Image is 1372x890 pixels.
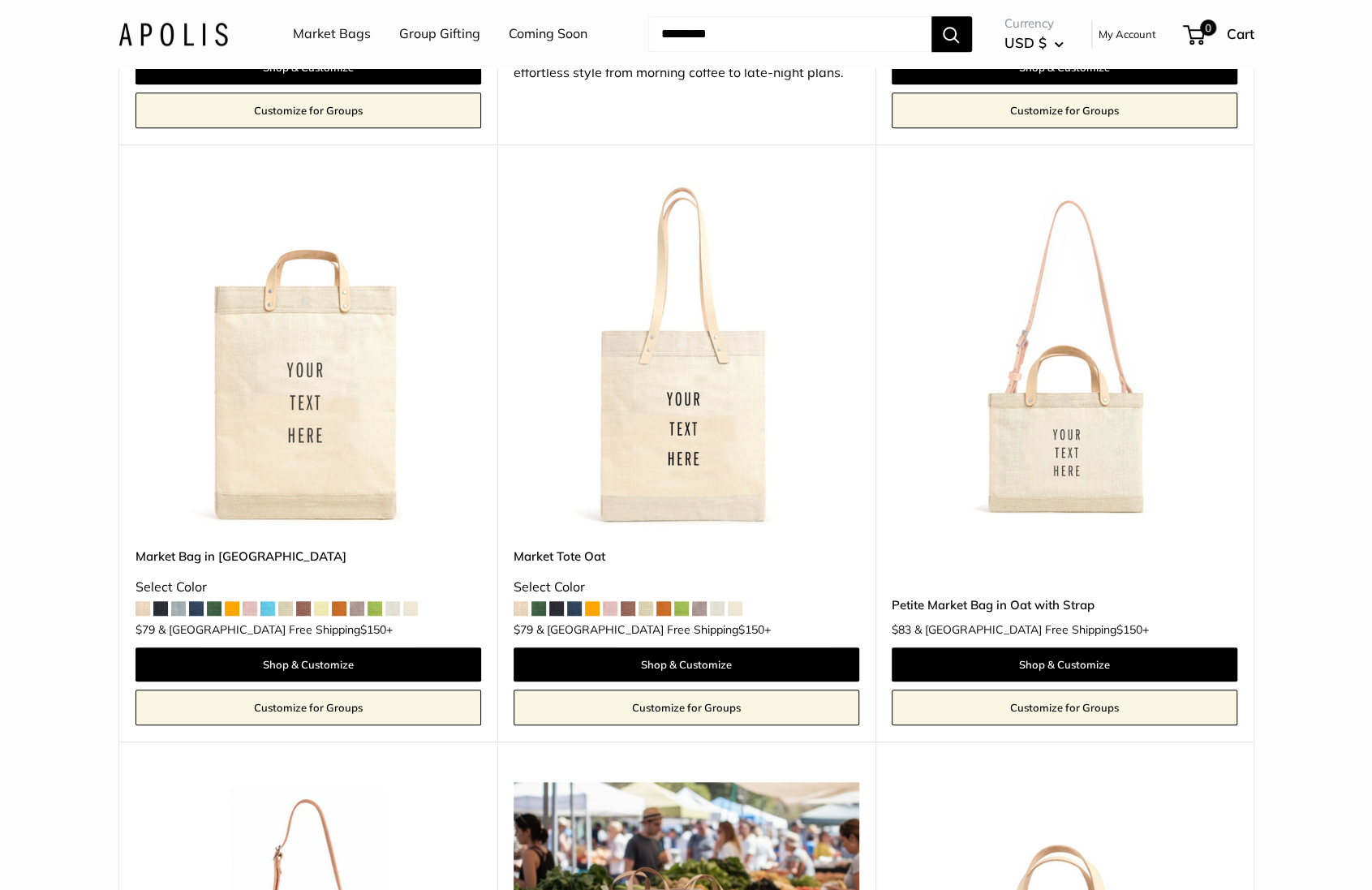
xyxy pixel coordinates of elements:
[648,16,931,52] input: Search...
[1227,25,1254,42] span: Cart
[931,16,972,52] button: Search
[892,690,1237,725] a: Customize for Groups
[892,622,911,637] span: $83
[1004,12,1064,35] span: Currency
[514,622,533,637] span: $79
[892,595,1237,614] a: Petite Market Bag in Oat with Strap
[135,92,481,128] a: Customize for Groups
[892,647,1237,681] a: Shop & Customize
[293,22,371,46] a: Market Bags
[135,647,481,681] a: Shop & Customize
[892,185,1237,531] img: Petite Market Bag in Oat with Strap
[135,185,481,531] img: Market Bag in Oat
[135,622,155,637] span: $79
[514,647,859,681] a: Shop & Customize
[514,575,859,600] div: Select Color
[135,547,481,565] a: Market Bag in [GEOGRAPHIC_DATA]
[738,622,764,637] span: $150
[514,185,859,531] a: Market Tote OatMarket Tote Oat
[914,624,1149,635] span: & [GEOGRAPHIC_DATA] Free Shipping +
[892,92,1237,128] a: Customize for Groups
[1199,19,1215,36] span: 0
[118,22,228,45] img: Apolis
[1004,34,1047,51] span: USD $
[1099,24,1156,44] a: My Account
[158,624,393,635] span: & [GEOGRAPHIC_DATA] Free Shipping +
[135,575,481,600] div: Select Color
[509,22,587,46] a: Coming Soon
[892,185,1237,531] a: Petite Market Bag in Oat with StrapPetite Market Bag in Oat with Strap
[1116,622,1142,637] span: $150
[135,185,481,531] a: Market Bag in OatMarket Bag in Oat
[514,690,859,725] a: Customize for Groups
[1185,21,1254,47] a: 0 Cart
[514,547,859,565] a: Market Tote Oat
[1004,30,1064,56] button: USD $
[360,622,386,637] span: $150
[399,22,480,46] a: Group Gifting
[135,690,481,725] a: Customize for Groups
[536,624,771,635] span: & [GEOGRAPHIC_DATA] Free Shipping +
[514,185,859,531] img: Market Tote Oat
